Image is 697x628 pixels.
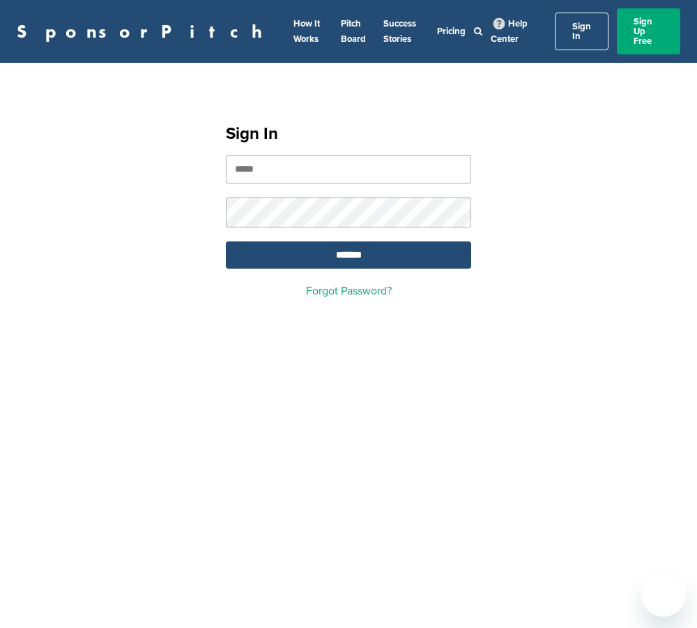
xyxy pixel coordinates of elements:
h1: Sign In [226,121,471,147]
a: Help Center [491,15,528,47]
iframe: Button to launch messaging window [641,572,686,617]
a: Sign In [555,13,608,50]
a: Success Stories [383,18,416,45]
a: SponsorPitch [17,22,271,40]
a: How It Works [293,18,320,45]
a: Pitch Board [341,18,366,45]
a: Pricing [437,26,466,37]
a: Sign Up Free [617,8,680,54]
a: Forgot Password? [306,284,392,298]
